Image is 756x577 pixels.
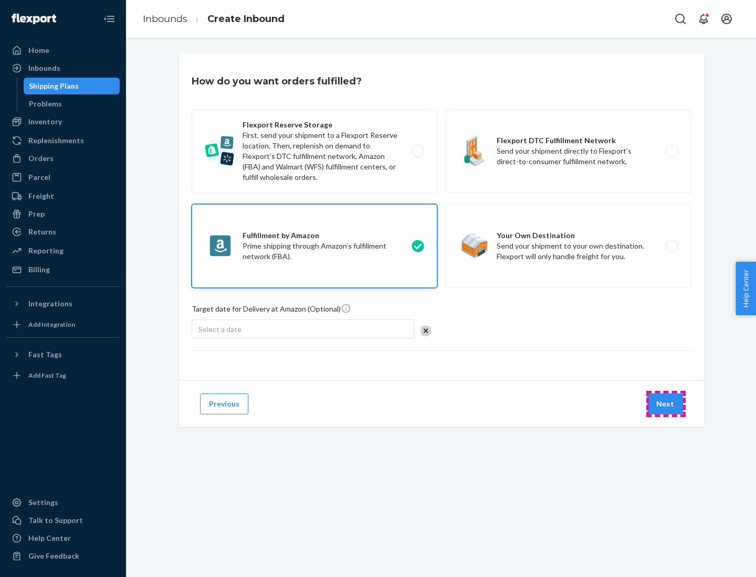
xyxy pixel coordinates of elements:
[99,8,120,29] button: Close Navigation
[28,135,84,146] div: Replenishments
[6,169,120,186] a: Parcel
[28,515,83,526] div: Talk to Support
[143,13,187,25] a: Inbounds
[736,262,756,315] button: Help Center
[192,303,351,318] span: Target date for Delivery at Amazon (Optional)
[28,209,45,219] div: Prep
[6,223,120,240] a: Returns
[29,99,62,109] div: Problems
[6,42,120,59] a: Home
[28,533,71,543] div: Help Center
[6,188,120,205] a: Freight
[29,81,79,91] div: Shipping Plans
[6,150,120,167] a: Orders
[28,497,58,508] div: Settings
[6,548,120,564] button: Give Feedback
[12,14,56,24] img: Flexport logo
[6,261,120,278] a: Billing
[28,153,54,164] div: Orders
[6,113,120,130] a: Inventory
[28,172,50,183] div: Parcel
[200,393,248,414] button: Previous
[28,349,62,360] div: Fast Tags
[28,264,50,275] div: Billing
[6,242,120,259] a: Reporting
[198,325,241,334] span: Select a date
[28,298,72,309] div: Integrations
[28,551,79,561] div: Give Feedback
[28,63,60,73] div: Inbounds
[6,295,120,312] button: Integrations
[693,8,714,29] button: Open notifications
[28,320,75,329] div: Add Integration
[6,512,120,529] a: Talk to Support
[6,60,120,77] a: Inbounds
[134,4,293,35] ol: breadcrumbs
[28,371,66,380] div: Add Fast Tag
[28,45,49,56] div: Home
[647,393,683,414] button: Next
[716,8,737,29] button: Open account menu
[6,367,120,384] a: Add Fast Tag
[6,494,120,511] a: Settings
[6,346,120,363] button: Fast Tags
[6,316,120,333] a: Add Integration
[6,530,120,547] a: Help Center
[192,74,362,88] h3: How do you want orders fulfilled?
[6,206,120,222] a: Prep
[24,95,120,112] a: Problems
[28,245,64,256] div: Reporting
[6,132,120,149] a: Replenishments
[28,227,56,237] div: Returns
[24,78,120,94] a: Shipping Plans
[670,8,691,29] button: Open Search Box
[28,191,54,201] div: Freight
[28,116,62,127] div: Inventory
[207,13,285,25] a: Create Inbound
